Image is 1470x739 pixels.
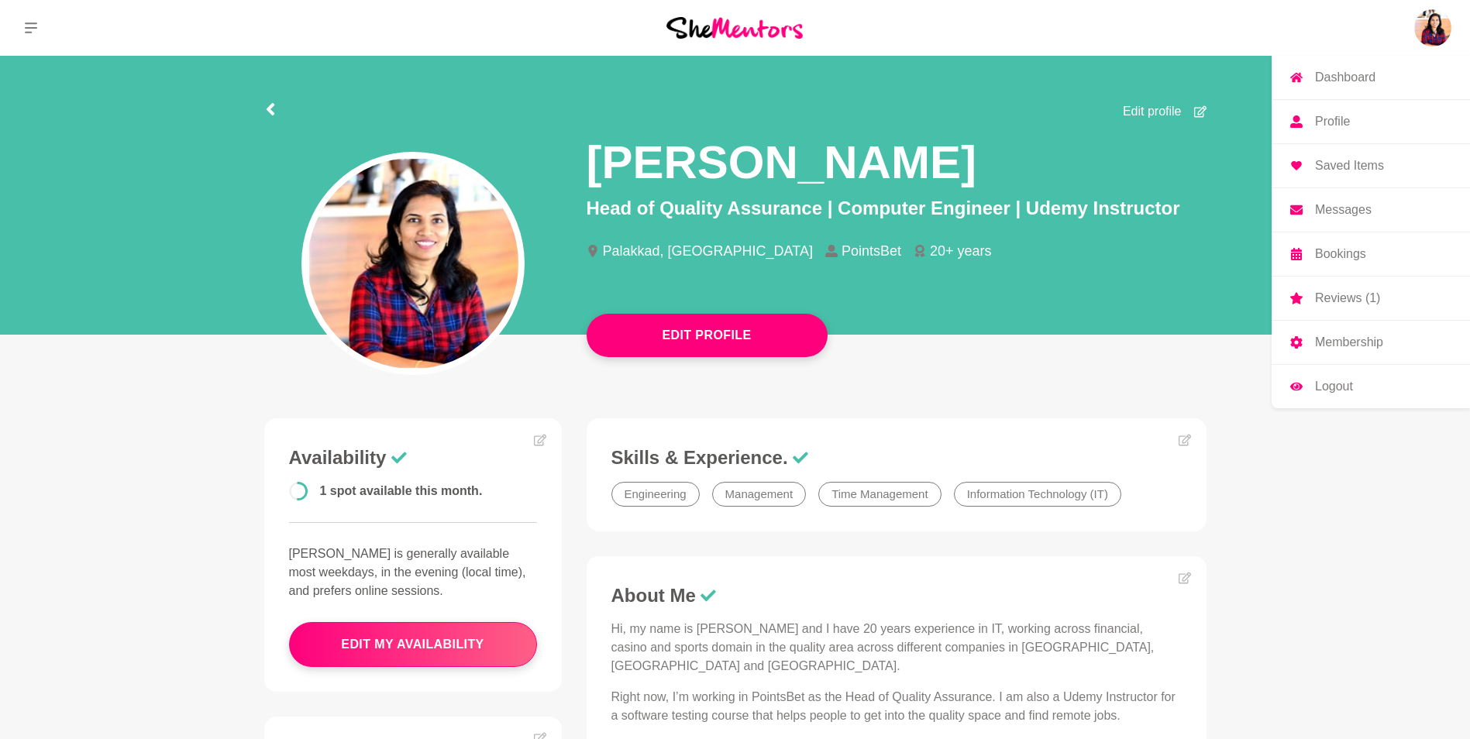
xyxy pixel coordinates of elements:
h3: Skills & Experience. [611,446,1182,469]
span: Edit profile [1123,102,1182,121]
p: Profile [1315,115,1350,128]
a: Profile [1272,100,1470,143]
h3: Availability [289,446,537,469]
button: edit my availability [289,622,537,667]
a: Diana PhilipDashboardProfileSaved ItemsMessagesBookingsReviews (1)MembershipLogout [1414,9,1451,46]
p: Bookings [1315,248,1366,260]
h1: [PERSON_NAME] [587,133,976,191]
p: Dashboard [1315,71,1375,84]
p: Logout [1315,380,1353,393]
a: Reviews (1) [1272,277,1470,320]
a: Saved Items [1272,144,1470,187]
span: 1 spot available this month. [320,484,483,497]
li: PointsBet [825,244,914,258]
h3: About Me [611,584,1182,607]
p: Membership [1315,336,1383,349]
li: Palakkad, [GEOGRAPHIC_DATA] [587,244,825,258]
p: Right now, I’m working in PointsBet as the Head of Quality Assurance. I am also a Udemy Instructo... [611,688,1182,725]
button: Edit Profile [587,314,828,357]
a: Dashboard [1272,56,1470,99]
p: [PERSON_NAME] is generally available most weekdays, in the evening (local time), and prefers onli... [289,545,537,600]
p: Messages [1315,204,1372,216]
a: Messages [1272,188,1470,232]
p: Saved Items [1315,160,1384,172]
li: 20+ years [914,244,1004,258]
a: Bookings [1272,232,1470,276]
p: Reviews (1) [1315,292,1380,304]
img: Diana Philip [1414,9,1451,46]
p: Hi, my name is [PERSON_NAME] and I have 20 years experience in IT, working across financial, casi... [611,620,1182,675]
p: Head of Quality Assurance | Computer Engineer | Udemy Instructor [587,194,1207,222]
img: She Mentors Logo [666,17,803,38]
